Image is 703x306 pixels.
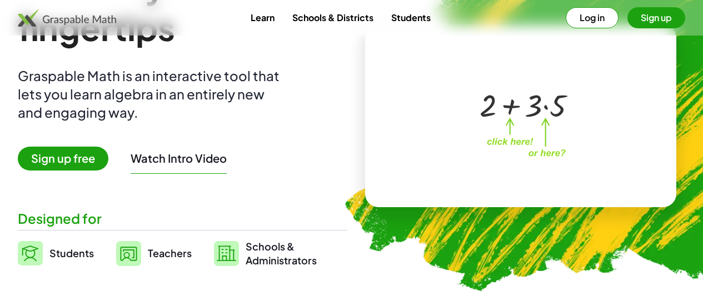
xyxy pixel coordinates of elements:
img: svg%3e [18,241,43,265]
a: Schools &Administrators [214,239,317,267]
img: svg%3e [214,241,239,266]
div: Designed for [18,209,347,228]
button: Watch Intro Video [131,151,227,165]
div: Graspable Math is an interactive tool that lets you learn algebra in an entirely new and engaging... [18,67,285,122]
button: Sign up [627,7,685,28]
a: Teachers [116,239,192,267]
a: Students [18,239,94,267]
a: Learn [242,7,283,28]
span: Teachers [148,247,192,259]
span: Sign up free [18,147,108,170]
a: Schools & Districts [283,7,382,28]
img: svg%3e [116,241,141,266]
button: Log in [566,7,619,28]
span: Students [49,247,94,259]
span: Schools & Administrators [246,239,317,267]
a: Students [382,7,440,28]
